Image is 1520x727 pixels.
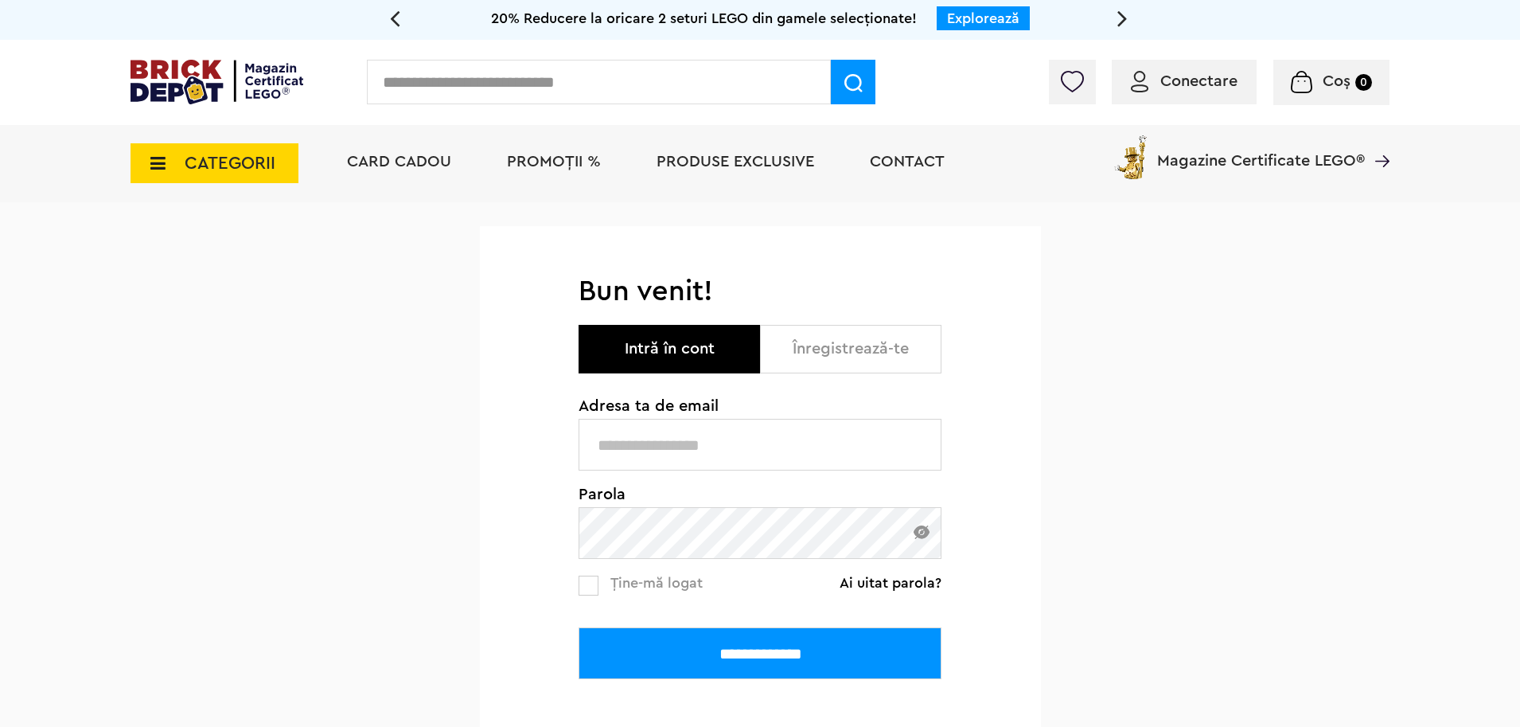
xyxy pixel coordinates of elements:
a: Card Cadou [347,154,451,170]
a: Contact [870,154,945,170]
a: Conectare [1131,73,1237,89]
span: Adresa ta de email [579,398,941,414]
small: 0 [1355,74,1372,91]
span: Magazine Certificate LEGO® [1157,132,1365,169]
span: CATEGORII [185,154,275,172]
span: Coș [1323,73,1350,89]
span: 20% Reducere la oricare 2 seturi LEGO din gamele selecționate! [491,11,917,25]
h1: Bun venit! [579,274,941,309]
button: Intră în cont [579,325,760,373]
span: Ține-mă logat [610,576,703,590]
a: Magazine Certificate LEGO® [1365,132,1389,148]
button: Înregistrează-te [760,325,941,373]
a: Ai uitat parola? [840,575,941,591]
a: PROMOȚII % [507,154,601,170]
span: Conectare [1160,73,1237,89]
a: Explorează [947,11,1019,25]
span: Parola [579,487,941,502]
a: Produse exclusive [657,154,814,170]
